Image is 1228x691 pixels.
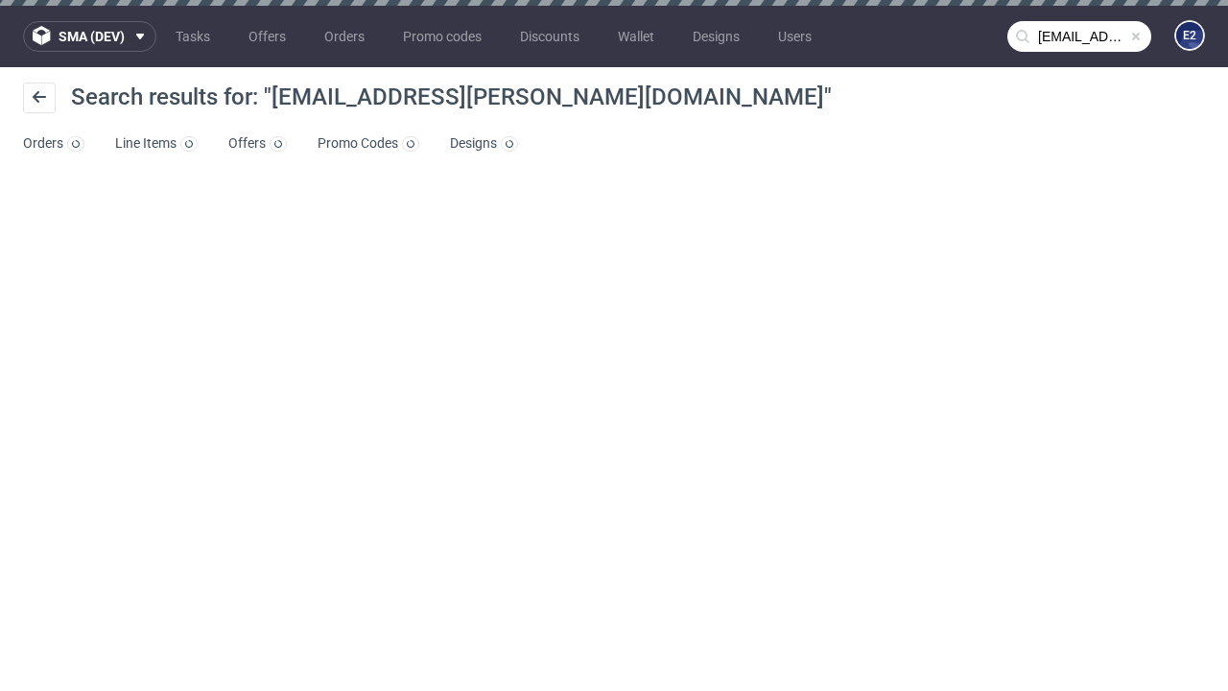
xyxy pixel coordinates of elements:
[391,21,493,52] a: Promo codes
[23,21,156,52] button: sma (dev)
[59,30,125,43] span: sma (dev)
[71,83,832,110] span: Search results for: "[EMAIL_ADDRESS][PERSON_NAME][DOMAIN_NAME]"
[606,21,666,52] a: Wallet
[318,129,419,159] a: Promo Codes
[237,21,297,52] a: Offers
[313,21,376,52] a: Orders
[115,129,198,159] a: Line Items
[228,129,287,159] a: Offers
[508,21,591,52] a: Discounts
[450,129,518,159] a: Designs
[164,21,222,52] a: Tasks
[767,21,823,52] a: Users
[681,21,751,52] a: Designs
[23,129,84,159] a: Orders
[1176,22,1203,49] figcaption: e2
